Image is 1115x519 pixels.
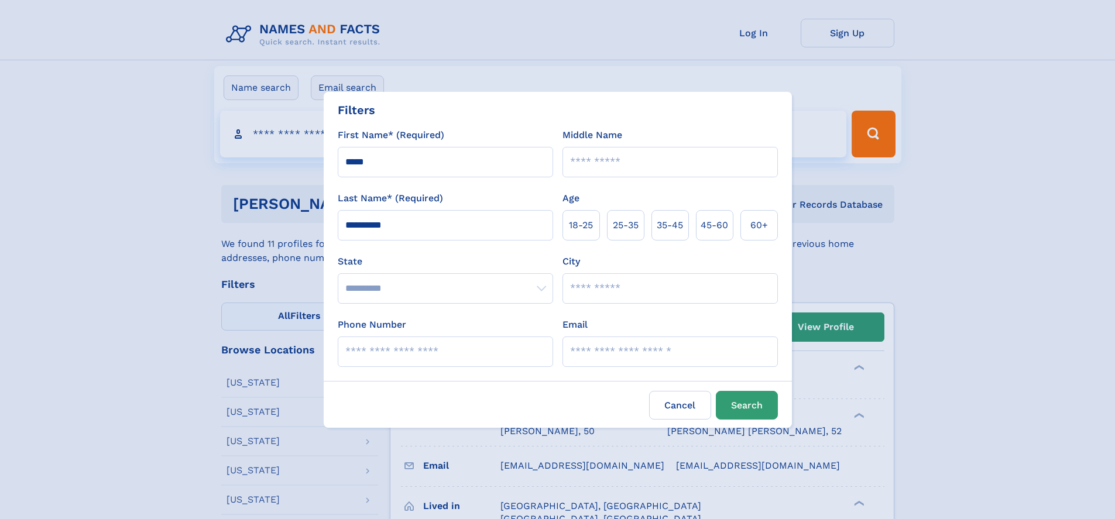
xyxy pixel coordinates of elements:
span: 18‑25 [569,218,593,232]
span: 60+ [750,218,768,232]
span: 25‑35 [613,218,639,232]
label: Email [562,318,588,332]
span: 45‑60 [701,218,728,232]
label: City [562,255,580,269]
label: Middle Name [562,128,622,142]
label: State [338,255,553,269]
div: Filters [338,101,375,119]
label: Phone Number [338,318,406,332]
span: 35‑45 [657,218,683,232]
button: Search [716,391,778,420]
label: First Name* (Required) [338,128,444,142]
label: Cancel [649,391,711,420]
label: Age [562,191,579,205]
label: Last Name* (Required) [338,191,443,205]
